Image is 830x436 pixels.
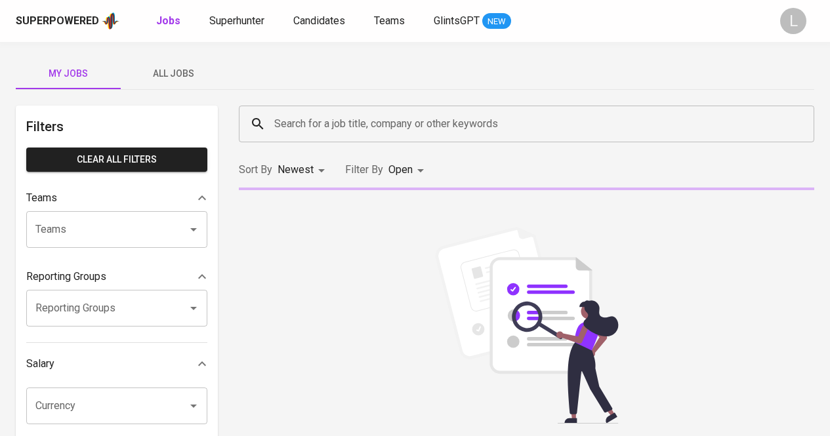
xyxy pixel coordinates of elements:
img: file_searching.svg [428,227,625,424]
a: Jobs [156,13,183,30]
a: Candidates [293,13,348,30]
div: Superpowered [16,14,99,29]
span: All Jobs [129,66,218,82]
span: My Jobs [24,66,113,82]
img: app logo [102,11,119,31]
div: Teams [26,185,207,211]
a: Teams [374,13,407,30]
b: Jobs [156,14,180,27]
a: Superhunter [209,13,267,30]
a: Superpoweredapp logo [16,11,119,31]
p: Sort By [239,162,272,178]
p: Salary [26,356,54,372]
div: Newest [278,158,329,182]
span: Open [388,163,413,176]
h6: Filters [26,116,207,137]
p: Filter By [345,162,383,178]
span: Superhunter [209,14,264,27]
span: Candidates [293,14,345,27]
span: NEW [482,15,511,28]
a: GlintsGPT NEW [434,13,511,30]
div: Reporting Groups [26,264,207,290]
span: GlintsGPT [434,14,480,27]
span: Teams [374,14,405,27]
span: Clear All filters [37,151,197,168]
div: L [780,8,806,34]
button: Open [184,397,203,415]
div: Salary [26,351,207,377]
p: Newest [278,162,314,178]
button: Open [184,299,203,317]
button: Clear All filters [26,148,207,172]
p: Reporting Groups [26,269,106,285]
p: Teams [26,190,57,206]
button: Open [184,220,203,239]
div: Open [388,158,428,182]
